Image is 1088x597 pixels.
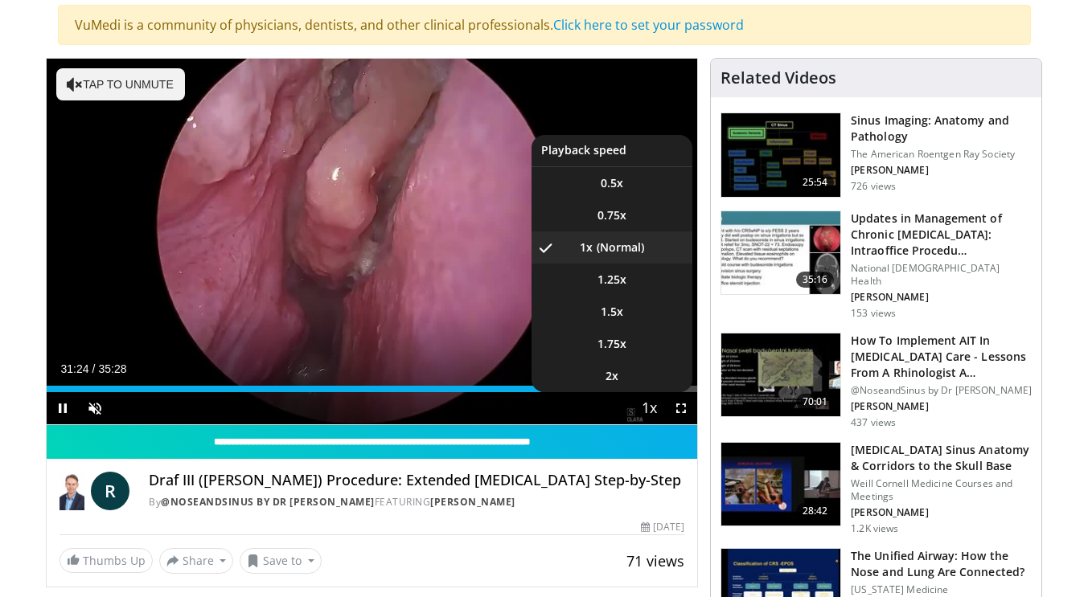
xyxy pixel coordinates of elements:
[851,164,1032,177] p: [PERSON_NAME]
[60,548,153,573] a: Thumbs Up
[851,442,1032,474] h3: [MEDICAL_DATA] Sinus Anatomy & Corridors to the Skull Base
[606,368,618,384] span: 2x
[851,416,896,429] p: 437 views
[626,551,684,570] span: 71 views
[553,16,744,34] a: Click here to set your password
[851,211,1032,259] h3: Updates in Management of Chronic [MEDICAL_DATA]: Intraoffice Procedu…
[796,394,835,410] span: 70:01
[851,112,1032,145] h3: Sinus Imaging: Anatomy and Pathology
[597,207,626,223] span: 0.75x
[47,392,79,424] button: Pause
[56,68,185,100] button: Tap to unmute
[597,336,626,352] span: 1.75x
[721,443,840,526] img: 276d523b-ec6d-4eb7-b147-bbf3804ee4a7.150x105_q85_crop-smart_upscale.jpg
[58,5,1031,45] div: VuMedi is a community of physicians, dentists, and other clinical professionals.
[721,211,840,295] img: 4d46ad28-bf85-4ffa-992f-e5d3336e5220.150x105_q85_crop-smart_upscale.jpg
[721,442,1032,535] a: 28:42 [MEDICAL_DATA] Sinus Anatomy & Corridors to the Skull Base Weill Cornell Medicine Courses a...
[796,272,835,288] span: 35:16
[161,495,375,509] a: @NoseandSinus by Dr [PERSON_NAME]
[60,472,85,510] img: @NoseandSinus by Dr Richard Harvey
[851,307,896,320] p: 153 views
[665,392,697,424] button: Fullscreen
[91,472,129,510] a: R
[580,239,593,256] span: 1x
[721,112,1032,198] a: 25:54 Sinus Imaging: Anatomy and Pathology The American Roentgen Ray Society [PERSON_NAME] 726 views
[851,333,1032,381] h3: How To Implement AIT In [MEDICAL_DATA] Care - Lessons From A Rhinologist A…
[851,548,1032,580] h3: The Unified Airway: How the Nose and Lung Are Connected?
[721,68,836,88] h4: Related Videos
[149,495,684,509] div: By FEATURING
[633,392,665,424] button: Playback Rate
[851,148,1032,161] p: The American Roentgen Ray Society
[851,400,1032,413] p: [PERSON_NAME]
[851,384,1032,397] p: @NoseandSinus by Dr [PERSON_NAME]
[721,333,1032,429] a: 70:01 How To Implement AIT In [MEDICAL_DATA] Care - Lessons From A Rhinologist A… @NoseandSinus b...
[601,304,623,320] span: 1.5x
[851,583,1032,596] p: [US_STATE] Medicine
[796,174,835,190] span: 25:54
[98,362,126,375] span: 35:28
[47,59,698,425] video-js: Video Player
[149,472,684,489] h4: Draf III ([PERSON_NAME]) Procedure: Extended [MEDICAL_DATA] Step-by-Step
[92,362,96,375] span: /
[47,386,698,392] div: Progress Bar
[851,477,1032,503] p: Weill Cornell Medicine Courses and Meetings
[159,548,234,574] button: Share
[721,113,840,197] img: 5d00bf9a-6682-42b9-8190-7af1e88f226b.150x105_q85_crop-smart_upscale.jpg
[641,520,684,534] div: [DATE]
[240,548,322,574] button: Save to
[851,291,1032,304] p: [PERSON_NAME]
[721,333,840,417] img: 3d43f09a-5d0c-4774-880e-3909ea54edb9.150x105_q85_crop-smart_upscale.jpg
[851,180,896,193] p: 726 views
[601,175,623,191] span: 0.5x
[61,362,89,375] span: 31:24
[851,522,898,535] p: 1.2K views
[79,392,111,424] button: Unmute
[851,506,1032,519] p: [PERSON_NAME]
[721,211,1032,320] a: 35:16 Updates in Management of Chronic [MEDICAL_DATA]: Intraoffice Procedu… National [DEMOGRAPHIC...
[430,495,515,509] a: [PERSON_NAME]
[597,272,626,288] span: 1.25x
[851,262,1032,288] p: National [DEMOGRAPHIC_DATA] Health
[796,503,835,519] span: 28:42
